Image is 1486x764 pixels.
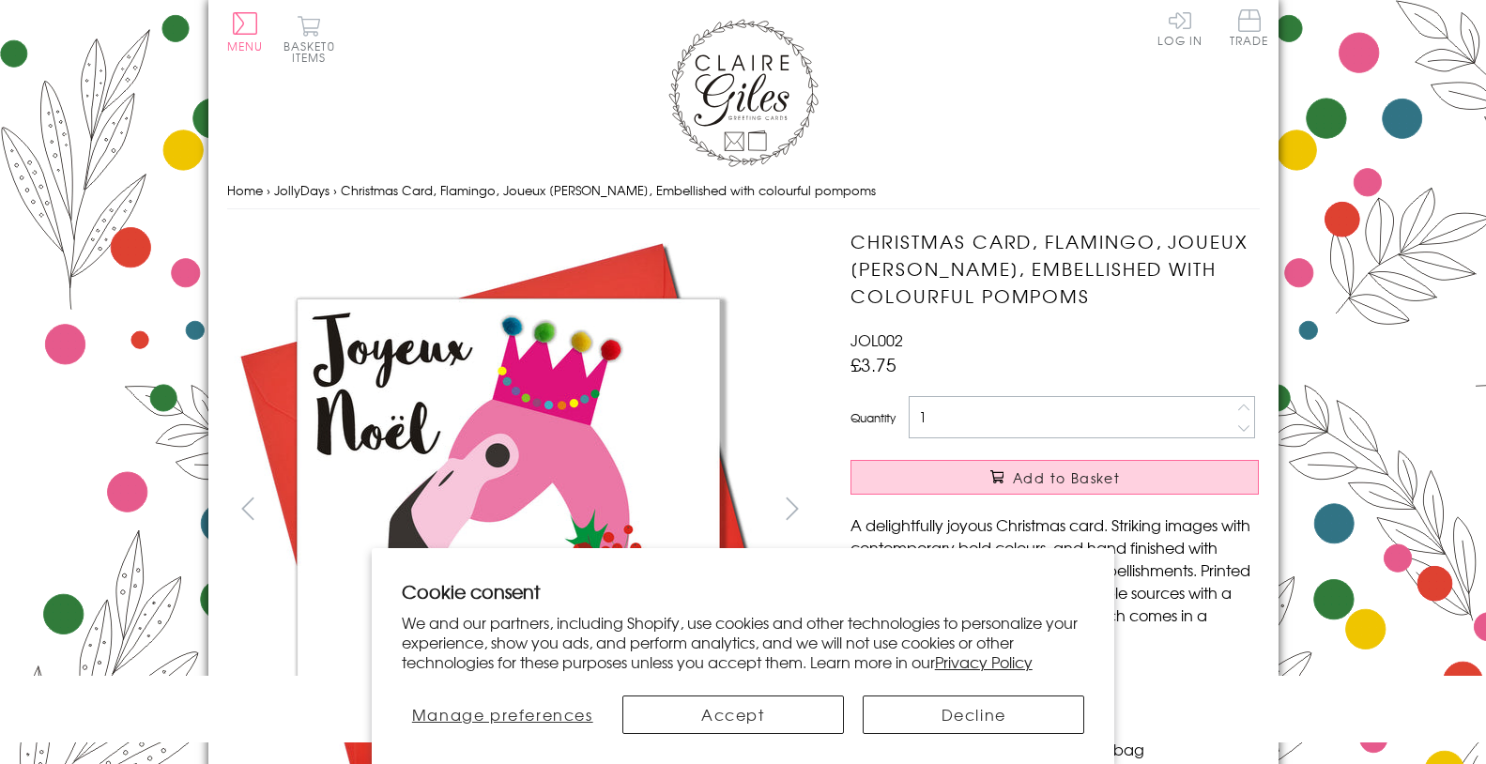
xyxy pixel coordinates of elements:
span: JOL002 [850,329,903,351]
button: Manage preferences [402,695,604,734]
span: £3.75 [850,351,896,377]
img: Claire Giles Greetings Cards [668,19,819,167]
button: prev [227,487,269,529]
span: Manage preferences [412,703,593,726]
h2: Cookie consent [402,578,1085,604]
button: Menu [227,12,264,52]
button: Add to Basket [850,460,1259,495]
span: › [333,181,337,199]
span: Christmas Card, Flamingo, Joueux [PERSON_NAME], Embellished with colourful pompoms [341,181,876,199]
p: We and our partners, including Shopify, use cookies and other technologies to personalize your ex... [402,613,1085,671]
button: next [771,487,813,529]
nav: breadcrumbs [227,172,1260,210]
a: Privacy Policy [935,650,1033,673]
a: Home [227,181,263,199]
span: › [267,181,270,199]
p: A delightfully joyous Christmas card. Striking images with contemporary bold colours, and hand fi... [850,513,1259,649]
label: Quantity [850,409,896,426]
span: 0 items [292,38,335,66]
button: Accept [622,695,844,734]
button: Basket0 items [283,15,335,63]
span: Add to Basket [1013,468,1120,487]
a: Log In [1157,9,1203,46]
button: Decline [863,695,1084,734]
a: JollyDays [274,181,329,199]
a: Trade [1230,9,1269,50]
h1: Christmas Card, Flamingo, Joueux [PERSON_NAME], Embellished with colourful pompoms [850,228,1259,309]
span: Menu [227,38,264,54]
span: Trade [1230,9,1269,46]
